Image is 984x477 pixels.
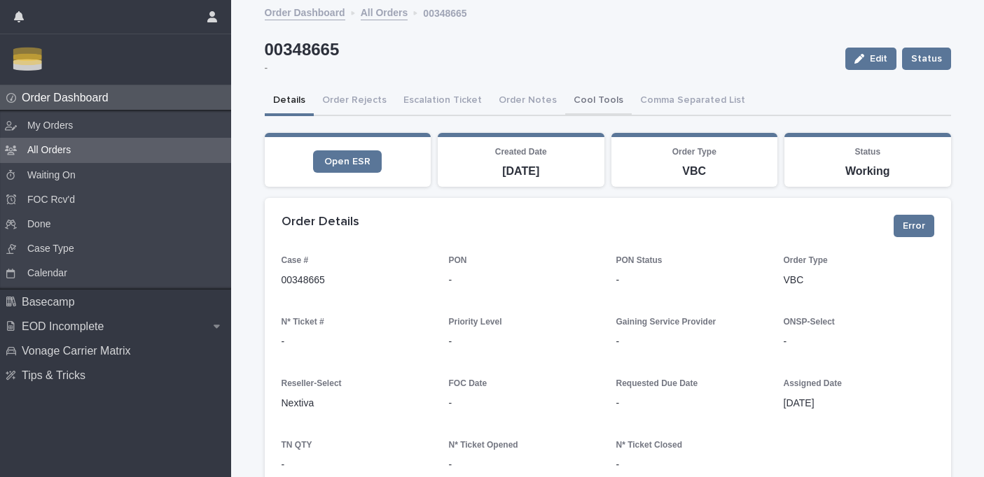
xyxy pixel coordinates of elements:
span: N* Ticket # [282,317,324,327]
p: Waiting On [16,169,87,182]
button: Escalation Ticket [395,87,490,116]
p: - [282,457,432,472]
p: - [265,62,829,75]
img: Zbn3osBRTqmJoOucoKu4 [11,45,44,73]
p: Done [16,218,62,231]
p: 00348665 [265,43,834,56]
p: - [616,334,767,349]
button: Edit [845,48,896,70]
p: FOC Rcv'd [16,193,86,206]
span: Created Date [495,147,547,157]
span: Order Type [672,147,716,157]
p: - [282,334,285,349]
p: Tips & Tricks [16,369,97,382]
p: - [449,457,600,472]
span: Gaining Service Provider [616,317,716,327]
button: Error [894,215,934,237]
p: - [616,273,767,287]
span: Order Type [784,255,828,265]
p: Basecamp [16,295,86,308]
p: - [449,396,600,411]
span: ONSP-Select [784,317,835,327]
a: Order Dashboard [265,3,345,20]
p: 00348665 [423,3,466,20]
h2: Order Details [282,215,359,230]
span: Requested Due Date [616,378,698,388]
p: All Orders [16,143,82,157]
p: Working [793,164,943,178]
span: Case # [282,255,309,265]
button: Details [265,87,314,116]
button: Status [902,48,951,70]
button: Cool Tools [565,87,632,116]
button: Order Rejects [314,87,395,116]
span: PON [449,255,467,265]
p: 00348665 [282,273,325,287]
span: FOC Date [449,378,487,388]
p: - [784,334,934,349]
button: Order Notes [490,87,565,116]
p: VBC [784,273,934,287]
span: Edit [870,54,887,64]
p: Calendar [16,266,78,280]
p: - [616,457,767,472]
p: - [449,334,600,349]
span: Reseller-Select [282,378,342,388]
p: - [449,273,452,287]
p: Nextiva [282,396,432,411]
p: EOD Incomplete [16,320,115,333]
span: Status [911,52,942,66]
span: Priority Level [449,317,502,327]
p: VBC [620,164,770,178]
p: [DATE] [784,396,934,411]
span: PON Status [616,255,663,265]
p: - [616,396,767,411]
p: Case Type [16,242,85,255]
p: My Orders [16,119,84,132]
span: TN QTY [282,440,312,450]
span: Status [854,147,880,157]
p: Order Dashboard [16,91,120,104]
span: N* Ticket Closed [616,440,682,450]
span: N* Ticket Opened [449,440,518,450]
a: All Orders [361,3,408,20]
p: Vonage Carrier Matrix [16,344,142,357]
a: Open ESR [313,150,382,173]
p: [DATE] [446,164,596,178]
button: Comma Separated List [632,87,754,116]
span: Open ESR [324,157,370,166]
span: Error [903,219,925,233]
span: Assigned Date [784,378,842,388]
